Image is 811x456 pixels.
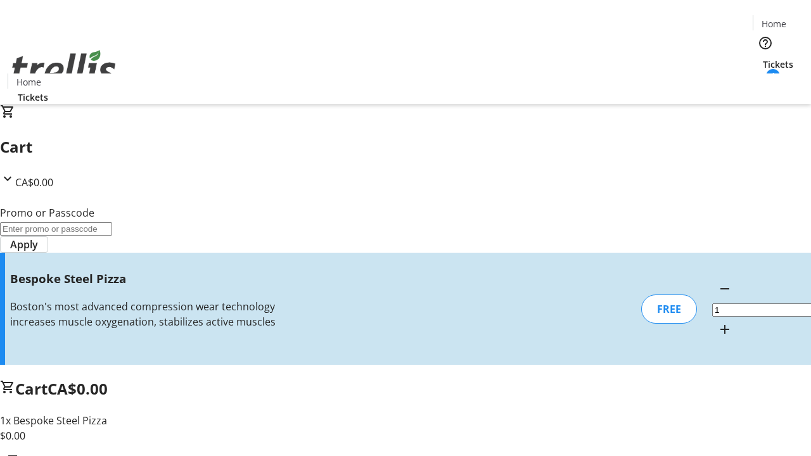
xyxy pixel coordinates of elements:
button: Help [753,30,778,56]
a: Tickets [753,58,803,71]
span: CA$0.00 [48,378,108,399]
span: Home [16,75,41,89]
div: FREE [641,294,697,324]
h3: Bespoke Steel Pizza [10,270,287,288]
a: Home [8,75,49,89]
span: Apply [10,237,38,252]
span: CA$0.00 [15,175,53,189]
button: Cart [753,71,778,96]
button: Decrement by one [712,276,738,301]
span: Home [762,17,786,30]
a: Tickets [8,91,58,104]
span: Tickets [763,58,793,71]
img: Orient E2E Organization snFSWMUpU5's Logo [8,36,120,99]
span: Tickets [18,91,48,104]
div: Boston's most advanced compression wear technology increases muscle oxygenation, stabilizes activ... [10,299,287,329]
a: Home [753,17,794,30]
button: Increment by one [712,317,738,342]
